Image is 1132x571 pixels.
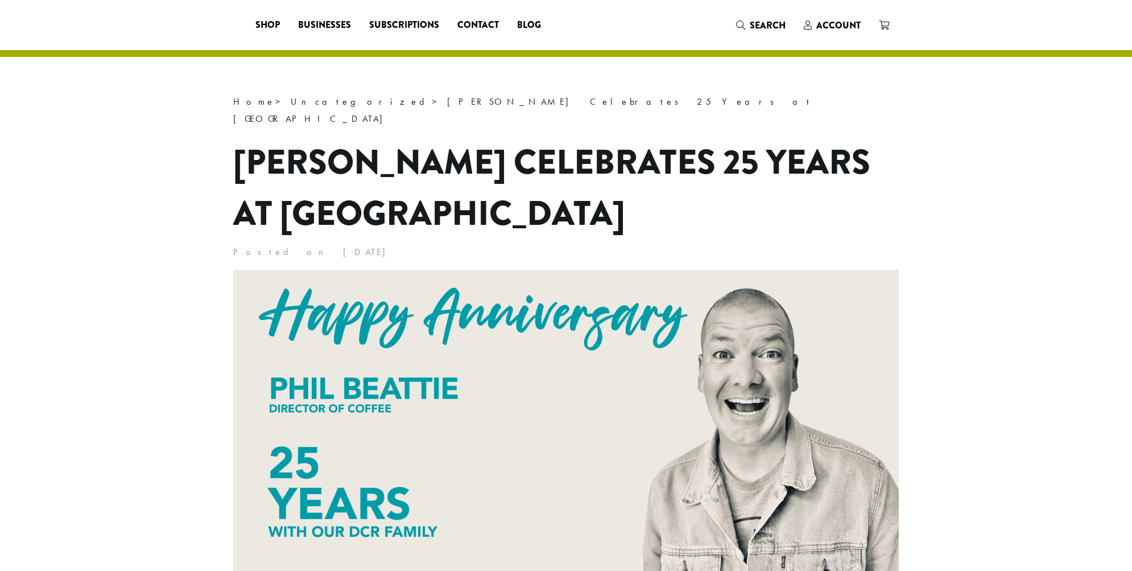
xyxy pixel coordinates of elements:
h1: [PERSON_NAME] Celebrates 25 Years at [GEOGRAPHIC_DATA] [233,137,899,239]
p: Posted on [DATE] [233,244,899,261]
a: Search [727,16,795,35]
span: [PERSON_NAME] Celebrates 25 Years at [GEOGRAPHIC_DATA] [233,96,813,125]
span: Search [750,19,786,32]
span: Blog [517,18,541,32]
span: Contact [457,18,499,32]
a: Uncategorized [291,96,432,108]
span: Subscriptions [369,18,439,32]
a: Home [233,96,275,108]
span: > > [233,96,813,125]
span: Account [816,19,861,32]
span: Shop [255,18,280,32]
span: Businesses [298,18,351,32]
a: Shop [246,16,289,34]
